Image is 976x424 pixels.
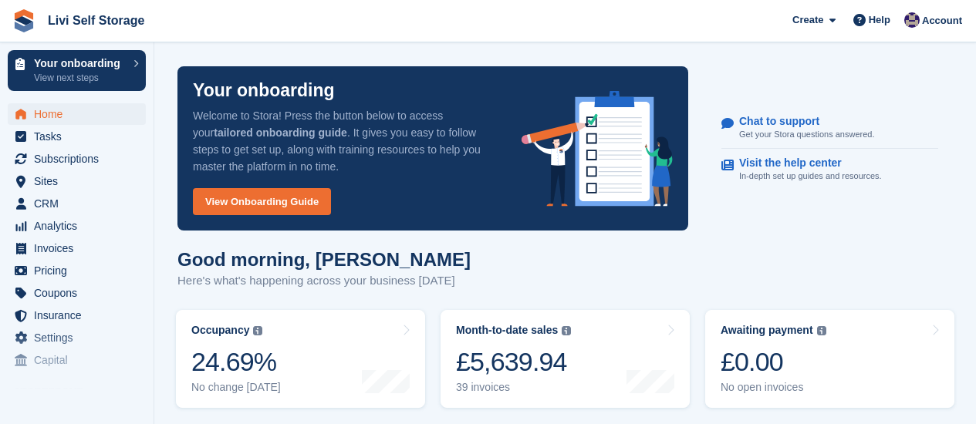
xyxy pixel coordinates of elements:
p: In-depth set up guides and resources. [739,170,882,183]
span: Invoices [34,237,127,259]
span: Subscriptions [34,148,127,170]
a: View Onboarding Guide [193,188,331,215]
a: menu [8,349,146,371]
div: No change [DATE] [191,381,281,394]
span: Account [922,13,962,29]
a: menu [8,260,146,281]
a: Chat to support Get your Stora questions answered. [721,107,938,150]
span: Coupons [34,282,127,304]
p: Your onboarding [193,82,335,99]
div: £0.00 [721,346,826,378]
div: Month-to-date sales [456,324,558,337]
div: Occupancy [191,324,249,337]
div: 24.69% [191,346,281,378]
a: menu [8,237,146,259]
a: menu [8,327,146,348]
span: Sites [34,170,127,192]
span: Storefront [14,384,154,399]
p: Visit the help center [739,156,870,170]
img: onboarding-info-6c161a55d2c0e0a8cae90662b2fe09162a5109e8cc188191df67fb4f79e88e88.svg [522,91,673,207]
img: icon-info-grey-7440780725fd019a000dd9b08b2336e03edf1995a4989e88bcd33f0948082b44.svg [562,326,571,335]
a: Occupancy 24.69% No change [DATE] [176,310,425,408]
a: Visit the help center In-depth set up guides and resources. [721,149,938,190]
span: Home [34,103,127,125]
img: Jim [904,12,920,28]
img: stora-icon-8386f47178a22dfd0bd8f6a31ec36ba5ce8667c1dd55bd0f319d3a0aa187defe.svg [12,9,35,32]
span: Pricing [34,260,127,281]
p: Your onboarding [34,58,126,69]
span: Tasks [34,126,127,147]
span: Settings [34,327,127,348]
a: menu [8,103,146,125]
p: Chat to support [739,115,862,128]
span: Analytics [34,215,127,237]
a: menu [8,126,146,147]
a: menu [8,148,146,170]
a: menu [8,215,146,237]
a: menu [8,282,146,304]
div: Awaiting payment [721,324,813,337]
span: Create [792,12,823,28]
p: Welcome to Stora! Press the button below to access your . It gives you easy to follow steps to ge... [193,107,497,175]
p: View next steps [34,71,126,85]
a: Your onboarding View next steps [8,50,146,91]
span: CRM [34,193,127,214]
a: Livi Self Storage [42,8,150,33]
h1: Good morning, [PERSON_NAME] [177,249,471,270]
strong: tailored onboarding guide [214,126,347,139]
div: 39 invoices [456,381,571,394]
a: Awaiting payment £0.00 No open invoices [705,310,954,408]
a: menu [8,305,146,326]
span: Capital [34,349,127,371]
a: menu [8,170,146,192]
p: Get your Stora questions answered. [739,128,874,141]
p: Here's what's happening across your business [DATE] [177,272,471,290]
a: Month-to-date sales £5,639.94 39 invoices [441,310,690,408]
img: icon-info-grey-7440780725fd019a000dd9b08b2336e03edf1995a4989e88bcd33f0948082b44.svg [253,326,262,335]
span: Insurance [34,305,127,326]
a: menu [8,193,146,214]
img: icon-info-grey-7440780725fd019a000dd9b08b2336e03edf1995a4989e88bcd33f0948082b44.svg [817,326,826,335]
div: £5,639.94 [456,346,571,378]
span: Help [869,12,890,28]
div: No open invoices [721,381,826,394]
